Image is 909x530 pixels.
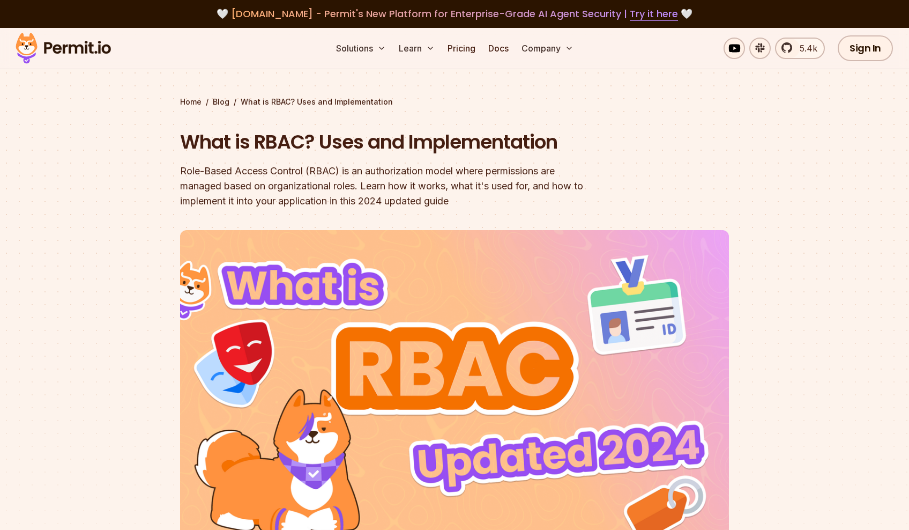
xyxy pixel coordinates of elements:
a: Home [180,97,202,107]
img: Permit logo [11,30,116,67]
h1: What is RBAC? Uses and Implementation [180,129,592,156]
button: Solutions [332,38,390,59]
span: 5.4k [793,42,817,55]
a: Blog [213,97,229,107]
a: Try it here [630,7,678,21]
button: Learn [394,38,439,59]
a: Sign In [838,35,893,61]
a: Pricing [443,38,480,59]
button: Company [517,38,578,59]
div: 🤍 🤍 [26,6,883,21]
a: Docs [484,38,513,59]
div: Role-Based Access Control (RBAC) is an authorization model where permissions are managed based on... [180,164,592,209]
a: 5.4k [775,38,825,59]
span: [DOMAIN_NAME] - Permit's New Platform for Enterprise-Grade AI Agent Security | [231,7,678,20]
div: / / [180,97,729,107]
